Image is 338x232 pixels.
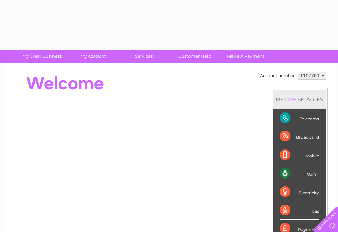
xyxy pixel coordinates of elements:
[258,70,296,81] td: Account number
[273,90,326,109] div: MY SERVICES
[280,109,319,127] div: Telecoms
[65,50,121,63] a: My Account
[14,50,70,63] a: My Clear Business
[280,164,319,183] div: Water
[218,50,273,63] a: Make A Payment
[284,96,298,103] div: LIVE
[280,183,319,201] div: Electricity
[167,50,222,63] a: Customer Help
[116,50,172,63] a: Services
[280,127,319,146] div: Broadband
[280,146,319,164] div: Mobile
[280,201,319,220] div: Gas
